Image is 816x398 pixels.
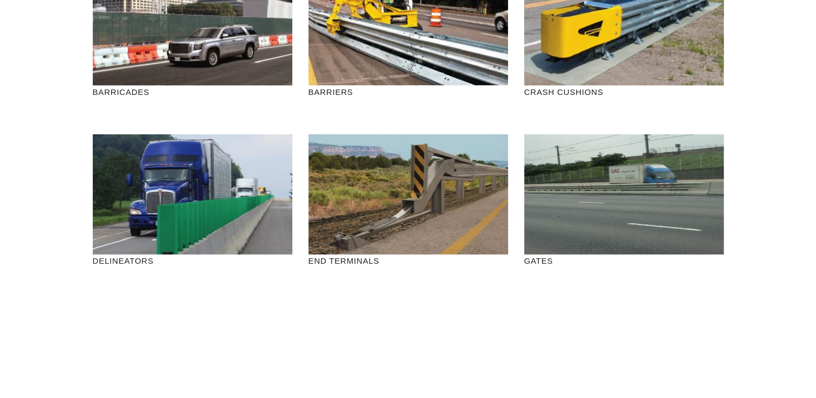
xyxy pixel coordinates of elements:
[93,255,292,267] p: DELINEATORS
[308,255,508,267] p: END TERMINALS
[93,86,292,98] p: BARRICADES
[524,86,724,98] p: CRASH CUSHIONS
[308,86,508,98] p: BARRIERS
[524,255,724,267] p: GATES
